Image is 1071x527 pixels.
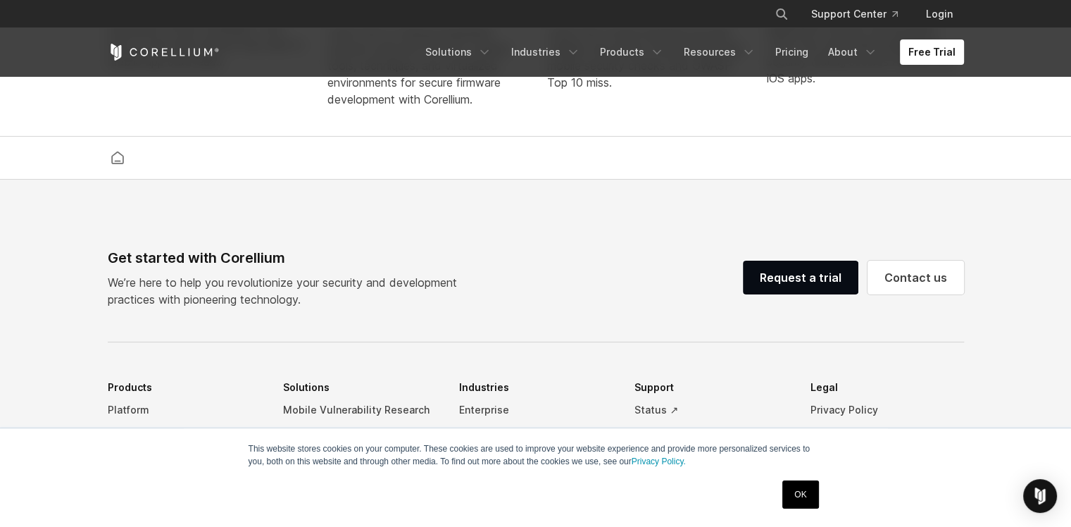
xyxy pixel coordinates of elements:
[767,39,817,65] a: Pricing
[915,1,964,27] a: Login
[283,421,437,444] a: Mobile App Pentesting
[591,39,672,65] a: Products
[108,399,261,421] a: Platform
[249,442,823,468] p: This website stores cookies on your computer. These cookies are used to improve your website expe...
[800,1,909,27] a: Support Center
[743,261,858,294] a: Request a trial
[810,421,964,444] a: Terms of Use
[634,399,788,421] a: Status ↗
[868,261,964,294] a: Contact us
[105,148,130,168] a: Corellium home
[758,1,964,27] div: Navigation Menu
[283,399,437,421] a: Mobile Vulnerability Research
[1023,479,1057,513] div: Open Intercom Messenger
[108,274,468,308] p: We’re here to help you revolutionize your security and development practices with pioneering tech...
[675,39,764,65] a: Resources
[459,399,613,421] a: Enterprise
[459,421,613,444] a: Government
[417,39,500,65] a: Solutions
[820,39,886,65] a: About
[417,39,964,65] div: Navigation Menu
[108,247,468,268] div: Get started with Corellium
[108,421,261,444] a: Corellium Viper
[900,39,964,65] a: Free Trial
[632,457,686,466] a: Privacy Policy.
[782,480,818,509] a: OK
[810,399,964,421] a: Privacy Policy
[634,421,788,444] a: Support Center ↗
[503,39,589,65] a: Industries
[769,1,794,27] button: Search
[108,44,220,61] a: Corellium Home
